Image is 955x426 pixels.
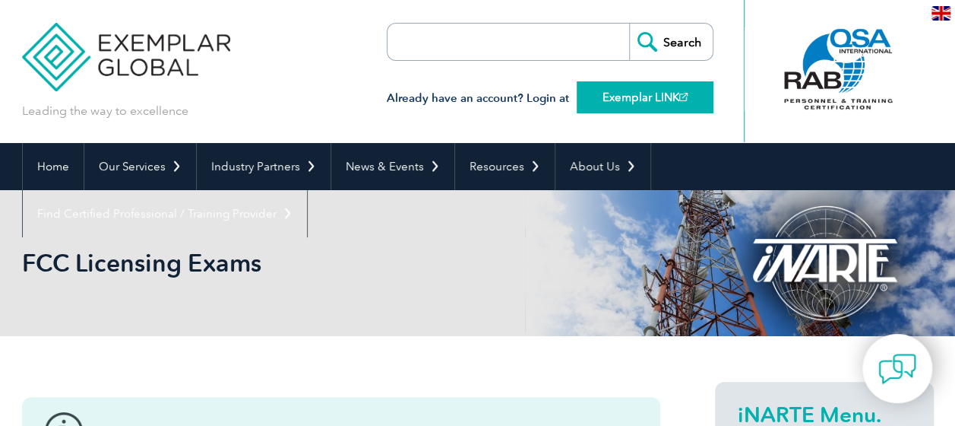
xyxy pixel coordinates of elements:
[555,143,650,190] a: About Us
[197,143,330,190] a: Industry Partners
[22,251,660,275] h2: FCC Licensing Exams
[23,143,84,190] a: Home
[629,24,713,60] input: Search
[22,103,188,119] p: Leading the way to excellence
[331,143,454,190] a: News & Events
[577,81,713,113] a: Exemplar LINK
[931,6,950,21] img: en
[84,143,196,190] a: Our Services
[679,93,688,101] img: open_square.png
[878,350,916,388] img: contact-chat.png
[387,89,713,108] h3: Already have an account? Login at
[455,143,555,190] a: Resources
[23,190,307,237] a: Find Certified Professional / Training Provider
